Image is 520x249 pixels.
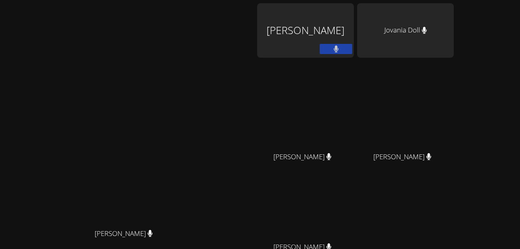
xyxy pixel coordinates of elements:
[95,228,153,240] span: [PERSON_NAME]
[257,3,354,58] div: [PERSON_NAME]
[357,3,454,58] div: Jovania Doll
[373,151,431,163] span: [PERSON_NAME]
[273,151,331,163] span: [PERSON_NAME]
